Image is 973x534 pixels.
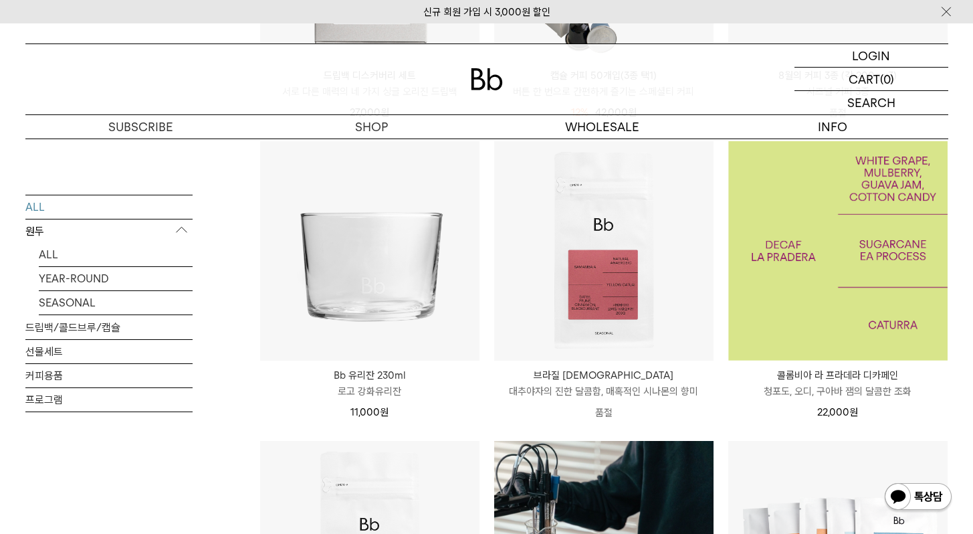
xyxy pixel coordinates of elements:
[350,406,389,418] span: 11,000
[728,367,948,399] a: 콜롬비아 라 프라데라 디카페인 청포도, 오디, 구아바 잼의 달콤한 조화
[728,383,948,399] p: 청포도, 오디, 구아바 잼의 달콤한 조화
[260,367,479,399] a: Bb 유리잔 230ml 로고 강화유리잔
[883,482,953,514] img: 카카오톡 채널 1:1 채팅 버튼
[39,242,193,266] a: ALL
[471,68,503,90] img: 로고
[25,339,193,363] a: 선물세트
[25,363,193,387] a: 커피용품
[794,44,948,68] a: LOGIN
[25,315,193,339] a: 드립백/콜드브루/캡슐
[849,406,858,418] span: 원
[852,44,890,67] p: LOGIN
[494,141,714,361] img: 브라질 사맘바이아
[728,141,948,361] img: 1000000482_add2_076.jpg
[25,195,193,218] a: ALL
[25,219,193,243] p: 원두
[39,290,193,314] a: SEASONAL
[260,367,479,383] p: Bb 유리잔 230ml
[728,141,948,361] a: 콜롬비아 라 프라데라 디카페인
[718,115,948,139] p: INFO
[39,266,193,290] a: YEAR-ROUND
[847,91,895,114] p: SEARCH
[260,383,479,399] p: 로고 강화유리잔
[728,367,948,383] p: 콜롬비아 라 프라데라 디카페인
[25,387,193,411] a: 프로그램
[423,6,550,18] a: 신규 회원 가입 시 3,000원 할인
[260,141,479,361] img: Bb 유리잔 230ml
[25,115,256,139] a: SUBSCRIBE
[794,68,948,91] a: CART (0)
[817,406,858,418] span: 22,000
[487,115,718,139] p: WHOLESALE
[494,367,714,399] a: 브라질 [DEMOGRAPHIC_DATA] 대추야자의 진한 달콤함, 매혹적인 시나몬의 향미
[880,68,894,90] p: (0)
[494,399,714,426] p: 품절
[849,68,880,90] p: CART
[494,383,714,399] p: 대추야자의 진한 달콤함, 매혹적인 시나몬의 향미
[494,367,714,383] p: 브라질 [DEMOGRAPHIC_DATA]
[380,406,389,418] span: 원
[256,115,487,139] a: SHOP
